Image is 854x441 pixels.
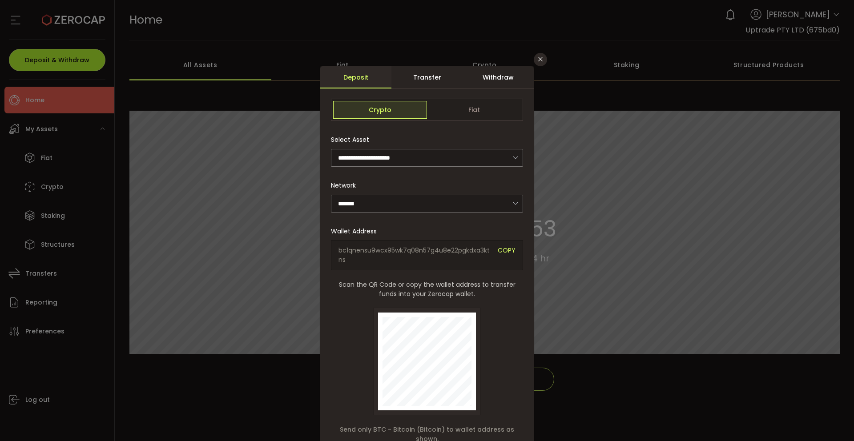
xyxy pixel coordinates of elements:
[463,66,534,88] div: Withdraw
[331,181,361,190] label: Network
[331,280,523,299] span: Scan the QR Code or copy the wallet address to transfer funds into your Zerocap wallet.
[333,101,427,119] span: Crypto
[427,101,521,119] span: Fiat
[331,227,382,236] label: Wallet Address
[810,398,854,441] iframe: Chat Widget
[498,246,516,265] span: COPY
[391,66,463,88] div: Transfer
[534,53,547,66] button: Close
[331,135,375,144] label: Select Asset
[338,246,491,265] span: bc1qnensu9wcx95wk7q08n57g4u8e22pgkdxa3ktns
[320,66,391,88] div: Deposit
